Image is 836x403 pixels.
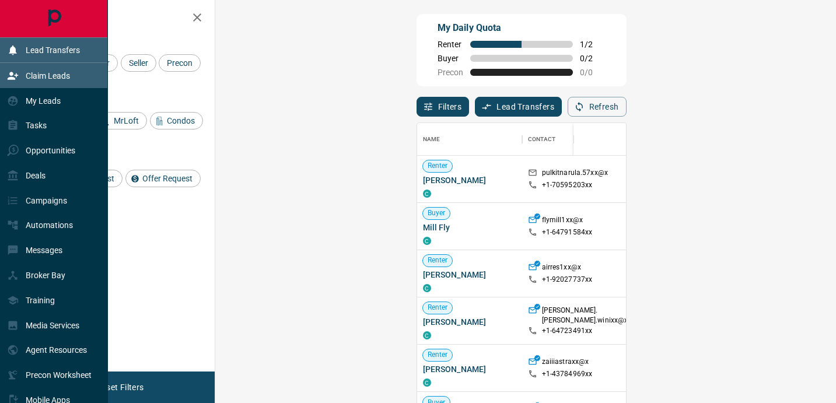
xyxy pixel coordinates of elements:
[580,54,606,63] span: 0 / 2
[580,40,606,49] span: 1 / 2
[125,58,152,68] span: Seller
[542,275,593,285] p: +1- 92027737xx
[37,12,203,26] h2: Filters
[542,180,593,190] p: +1- 70595203xx
[542,227,593,237] p: +1- 64791584xx
[423,255,453,265] span: Renter
[121,54,156,72] div: Seller
[423,237,431,245] div: condos.ca
[163,58,197,68] span: Precon
[423,303,453,313] span: Renter
[542,215,583,227] p: flymill1xx@x
[423,123,440,156] div: Name
[163,116,199,125] span: Condos
[438,68,463,77] span: Precon
[423,363,516,375] span: [PERSON_NAME]
[542,306,628,325] p: [PERSON_NAME].[PERSON_NAME].winixx@x
[438,21,606,35] p: My Daily Quota
[97,112,147,129] div: MrLoft
[568,97,627,117] button: Refresh
[542,357,589,369] p: zaiiiastraxx@x
[438,54,463,63] span: Buyer
[423,331,431,339] div: condos.ca
[423,269,516,281] span: [PERSON_NAME]
[159,54,201,72] div: Precon
[475,97,562,117] button: Lead Transfers
[423,174,516,186] span: [PERSON_NAME]
[423,316,516,328] span: [PERSON_NAME]
[417,97,470,117] button: Filters
[580,68,606,77] span: 0 / 0
[125,170,201,187] div: Offer Request
[423,350,453,360] span: Renter
[423,284,431,292] div: condos.ca
[542,369,593,379] p: +1- 43784969xx
[542,262,581,275] p: airres1xx@x
[528,123,556,156] div: Contact
[423,208,450,218] span: Buyer
[423,379,431,387] div: condos.ca
[110,116,143,125] span: MrLoft
[423,190,431,198] div: condos.ca
[423,161,453,171] span: Renter
[542,326,593,336] p: +1- 64723491xx
[89,377,151,397] button: Reset Filters
[438,40,463,49] span: Renter
[423,222,516,233] span: Mill Fly
[417,123,522,156] div: Name
[542,168,608,180] p: pulkitnarula.57xx@x
[522,123,615,156] div: Contact
[138,174,197,183] span: Offer Request
[150,112,203,129] div: Condos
